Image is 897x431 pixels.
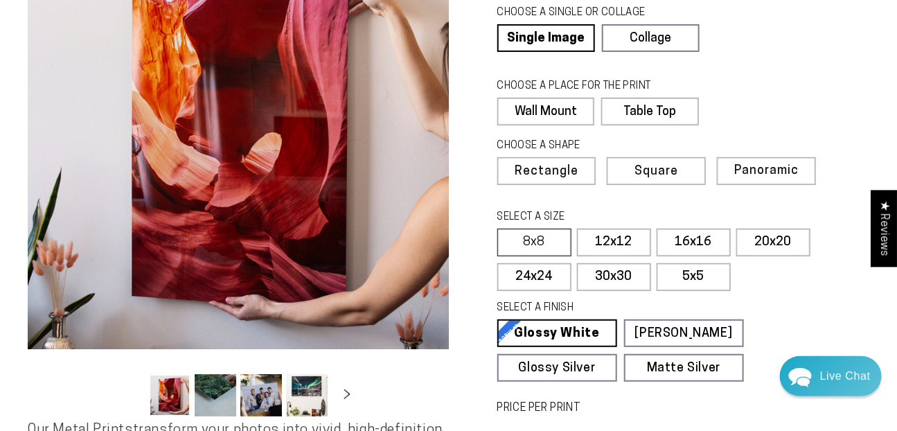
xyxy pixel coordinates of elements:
span: Square [634,166,678,178]
label: 24x24 [497,263,571,291]
button: Load image 3 in gallery view [240,374,282,416]
button: Load image 1 in gallery view [149,374,190,416]
legend: SELECT A FINISH [497,301,716,316]
a: Single Image [497,24,595,52]
button: Load image 4 in gallery view [286,374,328,416]
legend: SELECT A SIZE [497,210,716,225]
div: Click to open Judge.me floating reviews tab [871,190,897,267]
label: 16x16 [657,229,731,256]
label: 12x12 [577,229,651,256]
div: Chat widget toggle [780,356,882,396]
button: Slide right [332,380,362,410]
button: Slide left [114,380,145,410]
label: 8x8 [497,229,571,256]
legend: CHOOSE A PLACE FOR THE PRINT [497,79,686,94]
a: Glossy White [497,319,617,347]
button: Load image 2 in gallery view [195,374,236,416]
legend: CHOOSE A SHAPE [497,139,689,154]
legend: CHOOSE A SINGLE OR COLLAGE [497,6,687,21]
label: Table Top [601,98,699,125]
label: 30x30 [577,263,651,291]
label: 20x20 [736,229,810,256]
span: Rectangle [515,166,578,178]
div: Contact Us Directly [820,356,871,396]
label: PRICE PER PRINT [497,401,870,416]
a: Matte Silver [624,354,744,382]
a: [PERSON_NAME] [624,319,744,347]
label: 5x5 [657,263,731,291]
a: Glossy Silver [497,354,617,382]
span: Panoramic [734,164,799,177]
a: Collage [602,24,700,52]
label: Wall Mount [497,98,595,125]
